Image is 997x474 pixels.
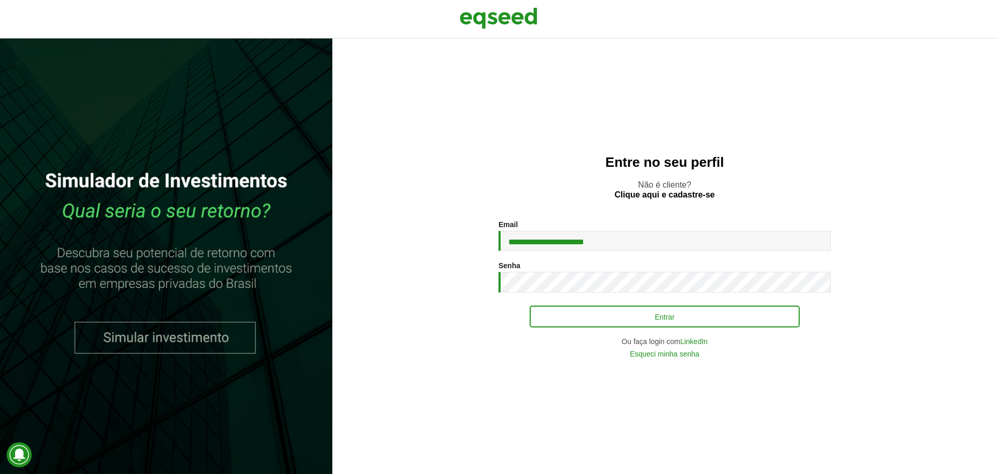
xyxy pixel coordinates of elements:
a: Esqueci minha senha [630,350,699,358]
a: LinkedIn [680,338,708,345]
p: Não é cliente? [353,180,976,200]
label: Email [498,221,518,228]
div: Ou faça login com [498,338,831,345]
label: Senha [498,262,520,269]
img: EqSeed Logo [460,5,537,31]
button: Entrar [530,306,800,327]
h2: Entre no seu perfil [353,155,976,170]
a: Clique aqui e cadastre-se [615,191,715,199]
